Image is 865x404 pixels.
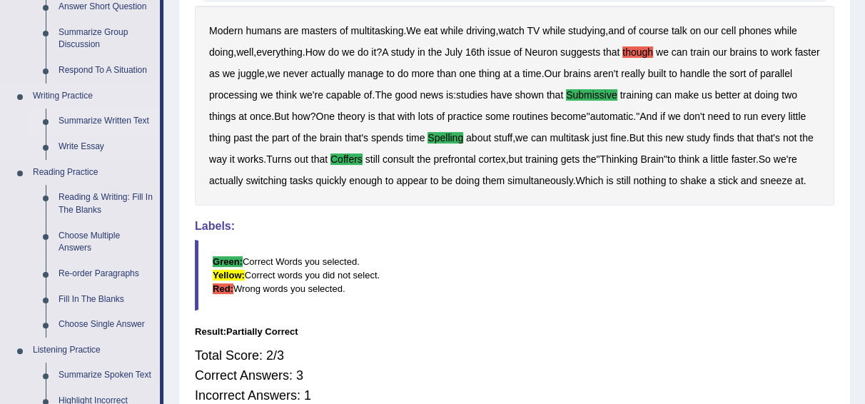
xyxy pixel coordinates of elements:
b: is [606,175,613,186]
b: about [466,132,491,143]
b: studies [456,89,487,101]
b: of [749,68,757,79]
b: study [391,46,415,58]
b: run [744,111,758,122]
b: brains [564,68,591,79]
b: part [272,132,289,143]
b: lots [418,111,434,122]
b: though [622,46,653,58]
b: not [783,132,796,143]
b: enough [349,175,383,186]
b: that [737,132,754,143]
b: But [629,132,644,143]
b: aren't [594,68,619,79]
b: Yellow: [213,270,245,281]
b: and [741,175,757,186]
b: are [284,25,298,36]
a: Choose Single Answer [52,312,160,338]
b: at [238,111,247,122]
b: do [358,46,369,58]
a: Reading & Writing: Fill In The Blanks [52,185,160,223]
a: Write Essay [52,134,160,160]
b: our [712,46,727,58]
b: do [398,68,409,79]
b: we [668,111,681,122]
b: quickly [315,175,346,186]
b: sneeze [760,175,792,186]
a: Summarize Spoken Text [52,363,160,388]
b: a [709,175,715,186]
b: this [647,132,662,143]
b: way [209,153,227,165]
b: the [582,153,596,165]
b: stuff [494,132,512,143]
b: a [514,68,520,79]
b: just [592,132,607,143]
b: consult [383,153,414,165]
b: of [364,89,373,101]
b: switching [246,175,287,186]
blockquote: Correct Words you selected. Correct words you did not select. Wrong words you selected. [195,240,834,310]
b: eat [424,25,437,36]
div: Result: [195,325,834,338]
b: prefrontal [433,153,475,165]
a: Listening Practice [26,338,160,363]
b: Neuron [525,46,557,58]
b: cortex [478,153,505,165]
b: shown [515,89,543,101]
b: work [771,46,792,58]
b: that's [757,132,780,143]
b: of [340,25,348,36]
b: simultaneously [507,175,573,186]
a: Re-order Paragraphs [52,261,160,287]
b: The [375,89,392,101]
b: automatic [590,111,634,122]
b: to [759,46,768,58]
b: brains [729,46,757,58]
b: theory [338,111,365,122]
b: actually [209,175,243,186]
b: the [256,132,269,143]
b: of [436,111,445,122]
b: TV [527,25,540,36]
b: at [795,175,804,186]
b: with [398,111,415,122]
b: be [441,175,452,186]
b: Thinking [600,153,637,165]
b: coffers [330,153,363,165]
b: everything [256,46,303,58]
b: better [715,89,741,101]
a: Writing Practice [26,84,160,109]
b: practice [447,111,482,122]
b: the [417,153,430,165]
b: doing [455,175,480,186]
b: us [702,89,712,101]
b: do [328,46,340,58]
b: processing [209,89,258,101]
a: Summarize Group Discussion [52,20,160,58]
b: we [260,89,273,101]
b: Turns [266,153,291,165]
b: can [531,132,547,143]
b: Modern [209,25,243,36]
b: brain [320,132,342,143]
b: of [627,25,636,36]
b: while [774,25,797,36]
a: Summarize Written Text [52,108,160,134]
b: our [704,25,718,36]
b: submissive [566,89,617,101]
b: at [743,89,752,101]
b: we [223,68,236,79]
b: that [378,111,395,122]
b: and [608,25,624,36]
b: the [428,46,442,58]
b: don't [684,111,705,122]
b: new [665,132,684,143]
b: to [385,175,394,186]
b: every [761,111,785,122]
b: course [639,25,669,36]
b: become [551,111,587,122]
b: suggests [560,46,600,58]
b: driving [466,25,495,36]
b: make [674,89,699,101]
